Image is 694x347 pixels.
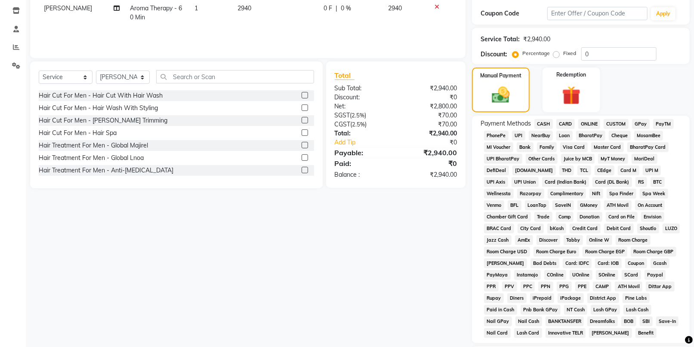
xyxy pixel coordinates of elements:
[328,84,396,93] div: Sub Total:
[484,235,512,245] span: Jazz Cash
[643,166,661,175] span: UPI M
[547,224,567,233] span: bKash
[635,200,665,210] span: On Account
[563,49,576,57] label: Fixed
[484,293,504,303] span: Rupay
[481,9,547,18] div: Coupon Code
[521,282,535,292] span: PPC
[484,131,509,141] span: PhonePe
[653,119,674,129] span: PayTM
[525,200,549,210] span: LoanTap
[663,224,680,233] span: LUZO
[335,120,351,128] span: CGST
[623,293,650,303] span: Pine Labs
[593,282,612,292] span: CAMP
[39,154,144,163] div: Hair Treatment For Men - Global Lnoa
[526,154,558,164] span: Other Cards
[335,71,355,80] span: Total
[336,4,337,13] span: |
[130,4,182,21] span: Aroma Therapy - 60 Min
[481,50,507,59] div: Discount:
[556,119,575,129] span: CARD
[604,224,634,233] span: Debit Card
[486,85,515,105] img: _cash.svg
[637,224,659,233] span: Shoutlo
[604,119,629,129] span: CUSTOM
[515,316,542,326] span: Nail Cash
[328,102,396,111] div: Net:
[651,7,675,20] button: Apply
[388,4,402,12] span: 2940
[39,104,158,113] div: Hair Cut For Men - Hair Wash With Styling
[341,4,351,13] span: 0 %
[623,305,651,315] span: Lash Cash
[514,328,542,338] span: Lash Card
[595,166,614,175] span: CEdge
[591,305,620,315] span: Lash GPay
[534,212,552,222] span: Trade
[592,177,632,187] span: Card (DL Bank)
[645,270,666,280] span: Paypal
[512,166,556,175] span: [DOMAIN_NAME]
[522,49,550,57] label: Percentage
[531,258,559,268] span: Bad Debts
[194,4,198,12] span: 1
[328,158,396,169] div: Paid:
[508,200,521,210] span: BFL
[618,166,639,175] span: Card M
[324,4,332,13] span: 0 F
[570,224,601,233] span: Credit Card
[631,247,676,257] span: Room Charge GBP
[552,200,574,210] span: SaveIN
[396,158,463,169] div: ₹0
[577,200,601,210] span: GMoney
[598,154,628,164] span: MyT Money
[656,316,679,326] span: Save-In
[577,212,602,222] span: Donation
[640,189,668,199] span: Spa Week
[481,35,520,44] div: Service Total:
[484,200,504,210] span: Venmo
[634,131,663,141] span: MosamBee
[484,154,522,164] span: UPI BharatPay
[589,328,632,338] span: [PERSON_NAME]
[481,119,531,128] span: Payment Methods
[635,177,647,187] span: RS
[591,142,624,152] span: Master Card
[484,189,514,199] span: Wellnessta
[514,270,541,280] span: Instamojo
[607,189,636,199] span: Spa Finder
[484,282,499,292] span: PPR
[529,131,553,141] span: NearBuy
[328,147,396,158] div: Payable:
[575,282,589,292] span: PPE
[396,170,463,179] div: ₹2,940.00
[589,189,603,199] span: Nift
[632,119,650,129] span: GPay
[396,93,463,102] div: ₹0
[328,170,396,179] div: Balance :
[542,177,589,187] span: Card (Indian Bank)
[484,247,530,257] span: Room Charge USD
[480,72,521,80] label: Manual Payment
[328,129,396,138] div: Total:
[484,166,509,175] span: DefiDeal
[560,142,588,152] span: Visa Card
[484,305,517,315] span: Paid in Cash
[352,112,365,119] span: 2.5%
[44,4,92,12] span: [PERSON_NAME]
[238,4,251,12] span: 2940
[534,119,553,129] span: CASH
[484,142,513,152] span: MI Voucher
[396,102,463,111] div: ₹2,800.00
[396,84,463,93] div: ₹2,940.00
[328,138,407,147] a: Add Tip
[407,138,463,147] div: ₹0
[521,305,561,315] span: Pnb Bank GPay
[563,258,592,268] span: Card: IDFC
[641,212,664,222] span: Envision
[546,316,584,326] span: BANKTANSFER
[640,316,653,326] span: SBI
[530,293,555,303] span: iPrepaid
[609,131,631,141] span: Cheque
